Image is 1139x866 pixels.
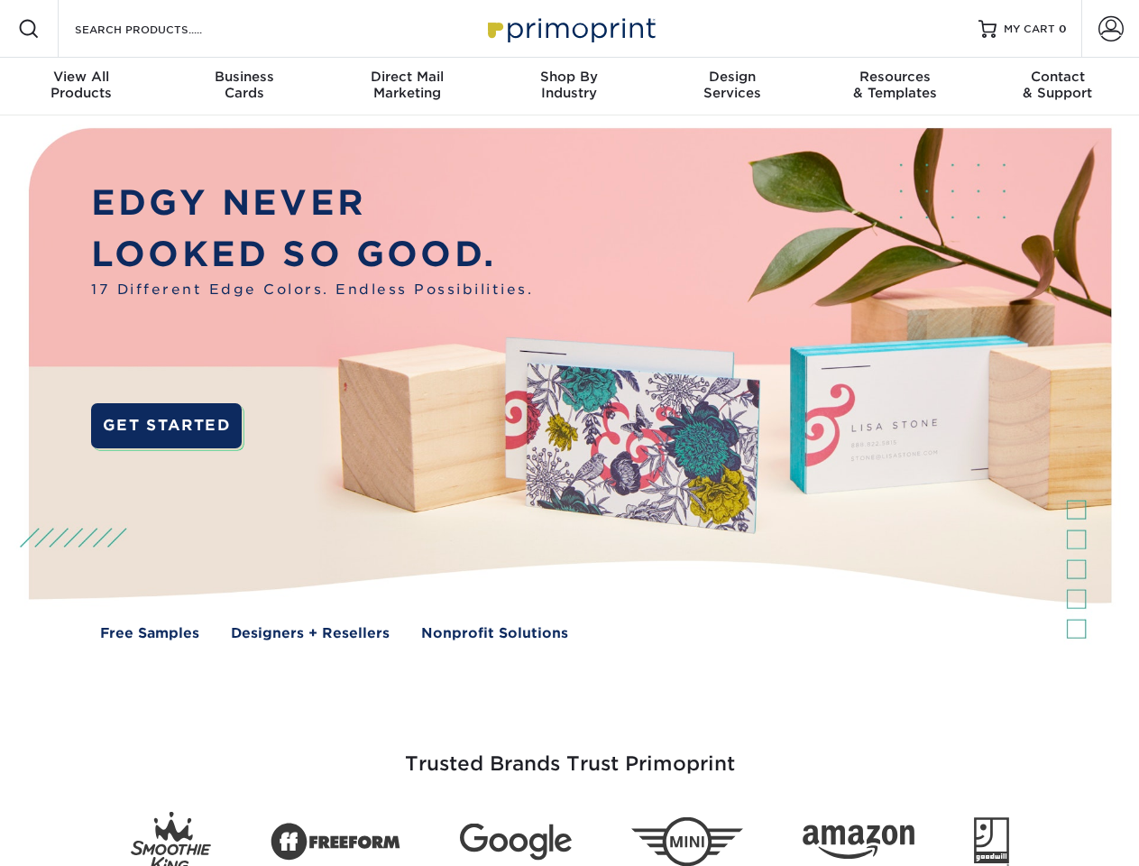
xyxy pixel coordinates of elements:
span: Design [651,69,813,85]
h3: Trusted Brands Trust Primoprint [42,709,1098,797]
a: Contact& Support [977,58,1139,115]
div: & Templates [813,69,976,101]
img: Amazon [803,825,914,860]
img: Google [460,824,572,861]
span: Direct Mail [326,69,488,85]
span: 0 [1059,23,1067,35]
a: DesignServices [651,58,813,115]
a: BusinessCards [162,58,325,115]
div: Services [651,69,813,101]
a: Direct MailMarketing [326,58,488,115]
span: 17 Different Edge Colors. Endless Possibilities. [91,280,533,300]
div: Industry [488,69,650,101]
div: Cards [162,69,325,101]
img: Primoprint [480,9,660,48]
span: Contact [977,69,1139,85]
span: Business [162,69,325,85]
a: Resources& Templates [813,58,976,115]
p: LOOKED SO GOOD. [91,229,533,281]
a: Shop ByIndustry [488,58,650,115]
span: Resources [813,69,976,85]
input: SEARCH PRODUCTS..... [73,18,249,40]
img: Goodwill [974,817,1009,866]
a: Designers + Resellers [231,623,390,644]
p: EDGY NEVER [91,178,533,229]
span: MY CART [1004,22,1055,37]
div: Marketing [326,69,488,101]
a: Free Samples [100,623,199,644]
a: GET STARTED [91,403,242,448]
div: & Support [977,69,1139,101]
a: Nonprofit Solutions [421,623,568,644]
span: Shop By [488,69,650,85]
